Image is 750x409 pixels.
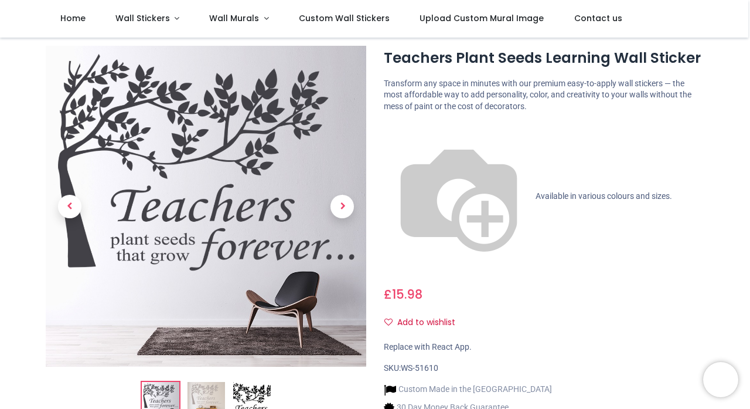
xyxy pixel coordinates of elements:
[384,48,704,68] h1: Teachers Plant Seeds Learning Wall Sticker
[384,286,422,303] span: £
[115,12,170,24] span: Wall Stickers
[384,318,393,326] i: Add to wishlist
[318,94,366,319] a: Next
[392,286,422,303] span: 15.98
[299,12,390,24] span: Custom Wall Stickers
[384,313,465,333] button: Add to wishlistAdd to wishlist
[384,363,704,374] div: SKU:
[209,12,259,24] span: Wall Murals
[60,12,86,24] span: Home
[46,94,94,319] a: Previous
[574,12,622,24] span: Contact us
[536,191,672,201] span: Available in various colours and sizes.
[384,78,704,113] p: Transform any space in minutes with our premium easy-to-apply wall stickers — the most affordable...
[384,342,704,353] div: Replace with React App.
[420,12,544,24] span: Upload Custom Mural Image
[384,384,552,396] li: Custom Made in the [GEOGRAPHIC_DATA]
[384,121,534,272] img: color-wheel.png
[58,195,81,218] span: Previous
[330,195,354,218] span: Next
[401,363,438,373] span: WS-51610
[46,46,366,367] img: Teachers Plant Seeds Learning Wall Sticker
[703,362,738,397] iframe: Brevo live chat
